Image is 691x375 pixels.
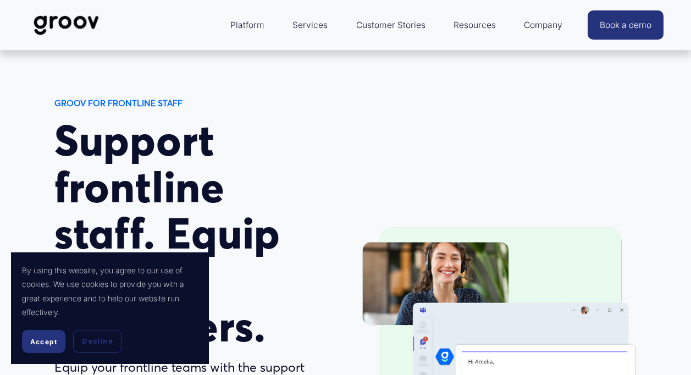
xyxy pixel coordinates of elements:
[588,10,664,40] a: Book a demo
[448,12,501,38] a: folder dropdown
[27,7,105,43] img: Groov | Workplace Science Platform | Unlock Performance | Drive Results
[22,330,65,353] button: Accept
[351,12,431,38] a: Customer Stories
[287,12,333,38] a: Services
[225,12,270,38] a: folder dropdown
[82,337,113,346] span: Decline
[11,252,209,364] section: Cookie banner
[54,98,183,108] strong: GROOV FOR FRONTLINE STAFF
[518,12,568,38] a: folder dropdown
[230,18,264,33] span: Platform
[22,263,198,319] p: By using this website, you agree to our use of cookies. We use cookies to provide you with a grea...
[524,18,562,33] span: Company
[54,117,316,349] h1: Support frontline staff. Equip your managers.
[73,330,121,353] button: Decline
[454,18,496,33] span: Resources
[30,338,57,346] span: Accept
